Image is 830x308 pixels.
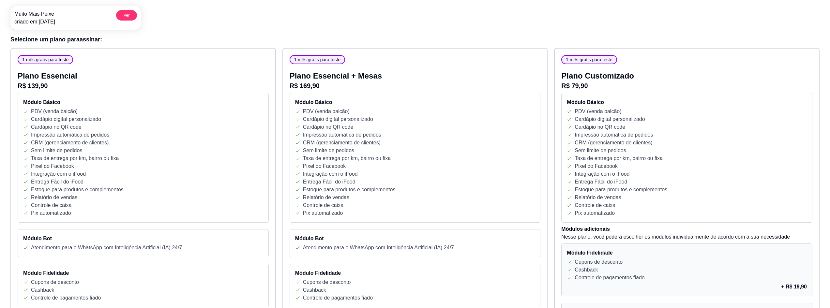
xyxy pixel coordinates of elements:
[23,235,263,242] h4: Módulo Bot
[303,139,381,147] p: CRM (gerenciamento de clientes)
[31,170,86,178] p: Integração com o iFood
[116,10,137,21] button: Ver
[295,269,535,277] h4: Módulo Fidelidade
[575,186,667,194] p: Estoque para produtos e complementos
[575,147,626,154] p: Sem limite de pedidos
[575,123,625,131] p: Cardápio no QR code
[303,178,355,186] p: Entrega Fácil do iFood
[575,258,623,266] p: Cupons de desconto
[303,147,354,154] p: Sem limite de pedidos
[303,201,344,209] p: Controle de caixa
[561,71,812,81] p: Plano Customizado
[575,131,653,139] p: Impressão automática de pedidos
[575,115,645,123] p: Cardápio digital personalizado
[10,35,820,44] h3: Selecione um plano para assinar :
[31,154,119,162] p: Taxa de entrega por km, bairro ou fixa
[567,98,807,106] h4: Módulo Básico
[303,194,349,201] p: Relatório de vendas
[290,81,541,90] p: R$ 169,90
[303,170,358,178] p: Integração com o iFood
[575,154,662,162] p: Taxa de entrega por km, bairro ou fixa
[303,154,391,162] p: Taxa de entrega por km, bairro ou fixa
[575,201,615,209] p: Controle de caixa
[10,6,141,30] a: Muito Mais Peixecriado em:[DATE]Ver
[303,123,354,131] p: Cardápio no QR code
[303,162,346,170] p: Pixel do Facebook
[303,244,454,252] p: Atendimento para o WhatsApp com Inteligência Artificial (IA) 24/7
[567,249,807,257] h4: Módulo Fidelidade
[23,98,263,106] h4: Módulo Básico
[20,56,71,63] span: 1 mês gratis para teste
[292,56,343,63] span: 1 mês gratis para teste
[575,162,618,170] p: Pixel do Facebook
[303,115,373,123] p: Cardápio digital personalizado
[14,18,55,26] p: criado em: [DATE]
[31,147,82,154] p: Sem limite de pedidos
[303,108,350,115] p: PDV (venda balcão)
[561,233,812,241] p: Nesse plano, você poderá escolher os módulos individualmente de acordo com a sua necessidade
[31,194,77,201] p: Relatório de vendas
[575,108,621,115] p: PDV (venda balcão)
[31,201,72,209] p: Controle de caixa
[31,108,78,115] p: PDV (venda balcão)
[575,178,627,186] p: Entrega Fácil do iFood
[31,286,54,294] p: Cashback
[31,278,79,286] p: Cupons de desconto
[31,178,83,186] p: Entrega Fácil do iFood
[561,225,812,233] h4: Módulos adicionais
[31,294,101,302] p: Controle de pagamentos fiado
[575,139,652,147] p: CRM (gerenciamento de clientes)
[295,235,535,242] h4: Módulo Bot
[575,170,629,178] p: Integração com o iFood
[31,115,101,123] p: Cardápio digital personalizado
[31,123,82,131] p: Cardápio no QR code
[31,209,71,217] p: Pix automatizado
[575,266,598,274] p: Cashback
[563,56,615,63] span: 1 mês gratis para teste
[290,71,541,81] p: Plano Essencial + Mesas
[781,283,807,291] p: + R$ 19,90
[575,209,615,217] p: Pix automatizado
[31,186,124,194] p: Estoque para produtos e complementos
[23,269,263,277] h4: Módulo Fidelidade
[303,131,381,139] p: Impressão automática de pedidos
[303,294,373,302] p: Controle de pagamentos fiado
[31,139,109,147] p: CRM (gerenciamento de clientes)
[575,194,621,201] p: Relatório de vendas
[18,81,269,90] p: R$ 139,90
[18,71,269,81] p: Plano Essencial
[31,162,74,170] p: Pixel do Facebook
[31,244,182,252] p: Atendimento para o WhatsApp com Inteligência Artificial (IA) 24/7
[14,10,55,18] p: Muito Mais Peixe
[561,81,812,90] p: R$ 79,90
[303,186,396,194] p: Estoque para produtos e complementos
[303,278,351,286] p: Cupons de desconto
[303,286,326,294] p: Cashback
[575,274,644,282] p: Controle de pagamentos fiado
[295,98,535,106] h4: Módulo Básico
[31,131,109,139] p: Impressão automática de pedidos
[303,209,343,217] p: Pix automatizado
